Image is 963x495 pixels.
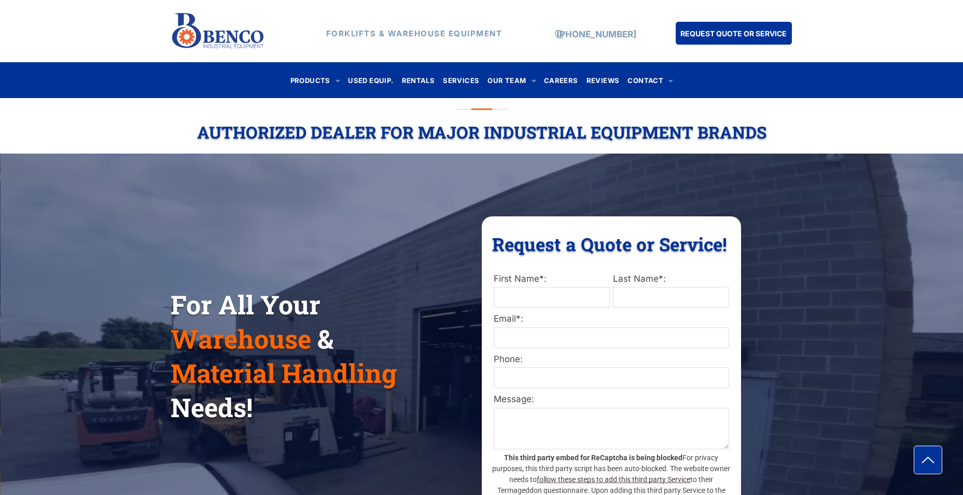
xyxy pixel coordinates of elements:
[326,29,503,38] strong: FORKLIFTS & WAREHOUSE EQUIPMENT
[439,73,483,87] a: SERVICES
[171,322,311,356] span: Warehouse
[582,73,624,87] a: REVIEWS
[197,121,766,143] span: Authorized Dealer For Major Industrial Equipment Brands
[344,73,397,87] a: USED EQUIP.
[680,24,787,43] span: REQUEST QUOTE OR SERVICE
[623,73,677,87] a: CONTACT
[613,272,729,286] label: Last Name*:
[492,232,727,256] span: Request a Quote or Service!
[540,73,582,87] a: CAREERS
[537,475,690,484] a: follow these steps to add this third party Service
[504,453,682,462] strong: This third party embed for ReCaptcha is being blocked
[171,287,320,322] span: For All Your
[286,73,344,87] a: PRODUCTS
[494,353,729,366] label: Phone:
[171,356,397,390] span: Material Handling
[494,393,729,406] label: Message:
[676,22,792,45] a: REQUEST QUOTE OR SERVICE
[317,322,333,356] span: &
[398,73,439,87] a: RENTALS
[171,390,253,424] span: Needs!
[494,312,729,326] label: Email*:
[556,29,636,39] a: [PHONE_NUMBER]
[494,272,610,286] label: First Name*:
[483,73,540,87] a: OUR TEAM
